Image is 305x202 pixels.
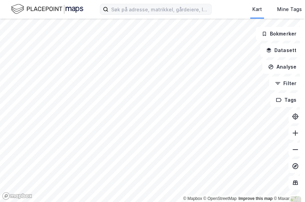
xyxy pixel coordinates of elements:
[252,5,262,13] div: Kart
[277,5,302,13] div: Mine Tags
[271,169,305,202] div: Kontrollprogram for chat
[270,93,302,107] button: Tags
[183,196,202,201] a: Mapbox
[271,169,305,202] iframe: Chat Widget
[256,27,302,41] button: Bokmerker
[239,196,273,201] a: Improve this map
[203,196,237,201] a: OpenStreetMap
[11,3,83,15] img: logo.f888ab2527a4732fd821a326f86c7f29.svg
[2,192,32,200] a: Mapbox homepage
[108,4,211,14] input: Søk på adresse, matrikkel, gårdeiere, leietakere eller personer
[262,60,302,74] button: Analyse
[269,77,302,90] button: Filter
[260,43,302,57] button: Datasett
